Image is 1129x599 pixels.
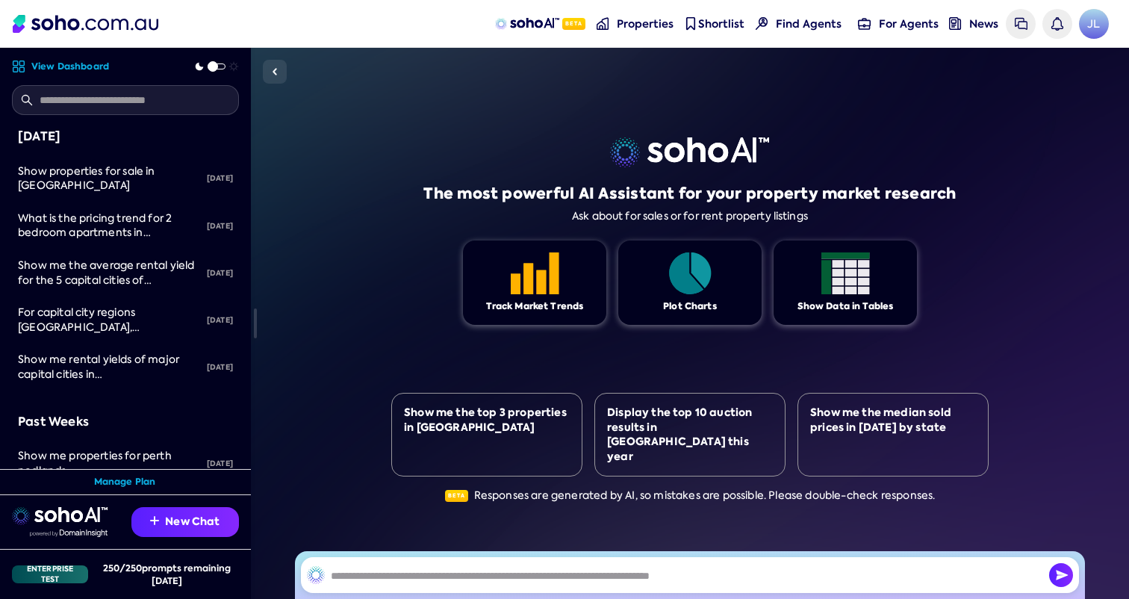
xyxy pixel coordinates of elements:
[18,127,233,146] div: [DATE]
[18,353,201,382] div: Show me rental yields of major capital cities in australia, also add columns for Houses and also ...
[445,490,468,502] span: Beta
[495,18,559,30] img: sohoAI logo
[1049,563,1073,587] img: Send icon
[1006,9,1036,39] a: Messages
[562,18,585,30] span: Beta
[486,300,584,313] div: Track Market Trends
[18,412,233,432] div: Past Weeks
[1015,17,1027,30] img: messages icon
[201,447,239,480] div: [DATE]
[597,17,609,30] img: properties-nav icon
[12,297,201,344] a: For capital city regions [GEOGRAPHIC_DATA], [GEOGRAPHIC_DATA], [GEOGRAPHIC_DATA], [GEOGRAPHIC_DAT...
[18,258,194,301] span: Show me the average rental yield for the 5 capital cities of [GEOGRAPHIC_DATA]
[776,16,842,31] span: Find Agents
[969,16,998,31] span: News
[307,566,325,584] img: SohoAI logo black
[12,60,109,73] a: View Dashboard
[94,562,239,587] div: 250 / 250 prompts remaining [DATE]
[201,210,239,243] div: [DATE]
[201,162,239,195] div: [DATE]
[607,406,773,464] div: Display the top 10 auction results in [GEOGRAPHIC_DATA] this year
[12,249,201,297] a: Show me the average rental yield for the 5 capital cities of [GEOGRAPHIC_DATA]
[12,344,201,391] a: Show me rental yields of major capital cities in [GEOGRAPHIC_DATA], also add columns for Houses a...
[30,530,108,537] img: Data provided by Domain Insight
[18,258,201,288] div: Show me the average rental yield for the 5 capital cities of Australia
[150,516,159,525] img: Recommendation icon
[18,305,201,335] div: For capital city regions Darwin, Hobart, Sydney, Melbourne, Canberra, Brisbane and Perth, show me...
[266,63,284,81] img: Sidebar toggle icon
[684,17,697,30] img: shortlist-nav icon
[13,15,158,33] img: Soho Logo
[1079,9,1109,39] a: Avatar of Jonathan Lui
[666,252,715,294] img: Feature 1 icon
[12,565,88,583] div: Enterprise Test
[617,16,674,31] span: Properties
[1049,563,1073,587] button: Send
[18,449,201,478] div: Show me properties for perth nedlands
[131,507,239,537] button: New Chat
[1051,17,1063,30] img: bell icon
[201,304,239,337] div: [DATE]
[698,16,744,31] span: Shortlist
[18,305,198,480] span: For capital city regions [GEOGRAPHIC_DATA], [GEOGRAPHIC_DATA], [GEOGRAPHIC_DATA], [GEOGRAPHIC_DAT...
[756,17,768,30] img: Find agents icon
[572,210,808,223] div: Ask about for sales or for rent property listings
[12,440,201,487] a: Show me properties for perth nedlands
[18,353,179,424] span: Show me rental yields of major capital cities in [GEOGRAPHIC_DATA], also add columns for Houses a...
[858,17,871,30] img: for-agents-nav icon
[949,17,962,30] img: news-nav icon
[821,252,870,294] img: Feature 1 icon
[423,183,956,204] h1: The most powerful AI Assistant for your property market research
[445,488,936,503] div: Responses are generated by AI, so mistakes are possible. Please double-check responses.
[12,507,108,525] img: sohoai logo
[12,202,201,249] a: What is the pricing trend for 2 bedroom apartments in [GEOGRAPHIC_DATA] for the past 2 years?
[18,164,201,193] div: Show properties for sale in Oberon
[201,351,239,384] div: [DATE]
[610,137,769,167] img: sohoai logo
[18,449,172,477] span: Show me properties for perth nedlands
[18,211,201,240] div: What is the pricing trend for 2 bedroom apartments in North Sydney for the past 2 years?
[663,300,717,313] div: Plot Charts
[879,16,939,31] span: For Agents
[12,155,201,202] a: Show properties for sale in [GEOGRAPHIC_DATA]
[511,252,559,294] img: Feature 1 icon
[1042,9,1072,39] a: Notifications
[404,406,570,435] div: Show me the top 3 properties in [GEOGRAPHIC_DATA]
[94,476,156,488] a: Manage Plan
[1079,9,1109,39] span: JL
[18,211,193,269] span: What is the pricing trend for 2 bedroom apartments in [GEOGRAPHIC_DATA] for the past 2 years?
[810,406,976,435] div: Show me the median sold prices in [DATE] by state
[18,164,155,193] span: Show properties for sale in [GEOGRAPHIC_DATA]
[797,300,894,313] div: Show Data in Tables
[201,257,239,290] div: [DATE]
